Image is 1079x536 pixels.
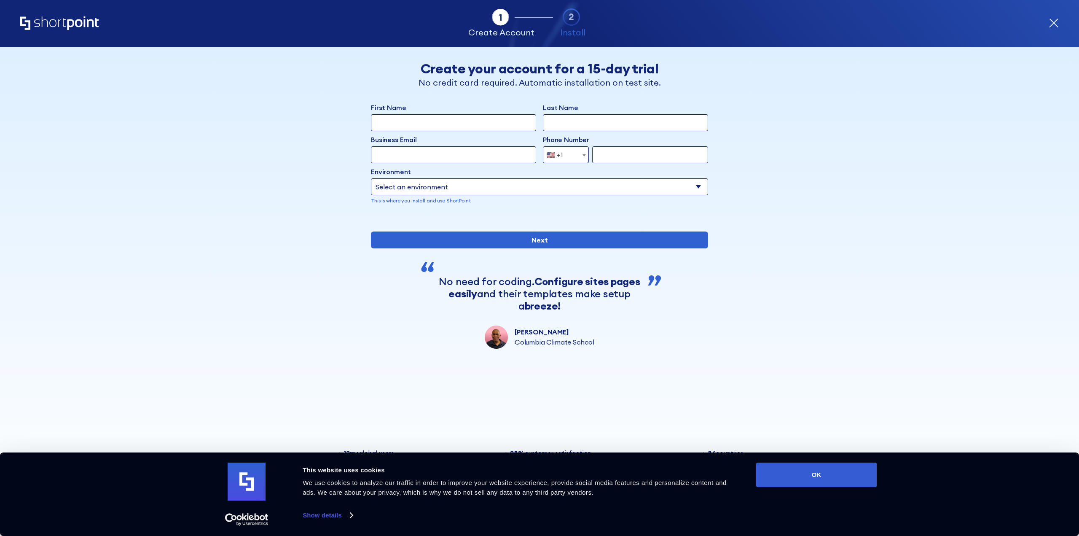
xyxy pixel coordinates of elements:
[756,463,877,487] button: OK
[228,463,266,501] img: logo
[210,513,284,526] a: Usercentrics Cookiebot - opens in a new window
[303,479,727,496] span: We use cookies to analyze our traffic in order to improve your website experience, provide social...
[303,465,737,475] div: This website uses cookies
[303,509,352,522] a: Show details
